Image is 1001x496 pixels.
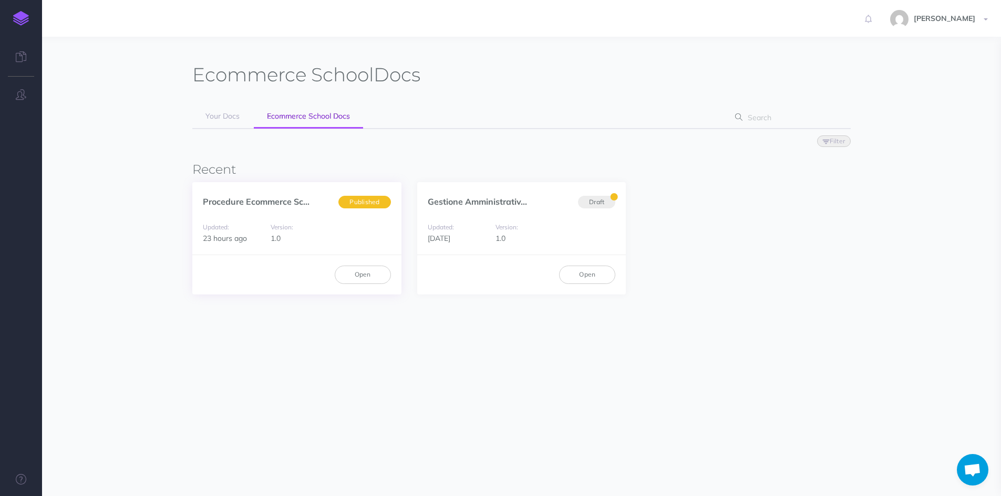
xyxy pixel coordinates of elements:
[205,111,240,121] span: Your Docs
[271,234,281,243] span: 1.0
[428,234,450,243] span: [DATE]
[496,223,518,231] small: Version:
[203,196,309,207] a: Procedure Ecommerce Sc...
[271,223,293,231] small: Version:
[496,234,505,243] span: 1.0
[203,223,229,231] small: Updated:
[559,266,615,283] a: Open
[192,63,420,87] h1: Docs
[13,11,29,26] img: logo-mark.svg
[745,108,834,127] input: Search
[203,234,247,243] span: 23 hours ago
[428,223,454,231] small: Updated:
[428,196,527,207] a: Gestione Amministrativ...
[254,105,363,129] a: Ecommerce School Docs
[335,266,391,283] a: Open
[192,105,253,128] a: Your Docs
[267,111,350,121] span: Ecommerce School Docs
[817,135,851,147] button: Filter
[890,10,909,28] img: 773ddf364f97774a49de44848d81cdba.jpg
[192,163,851,176] h3: Recent
[957,454,988,486] a: Aprire la chat
[909,14,981,23] span: [PERSON_NAME]
[192,63,374,86] span: Ecommerce School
